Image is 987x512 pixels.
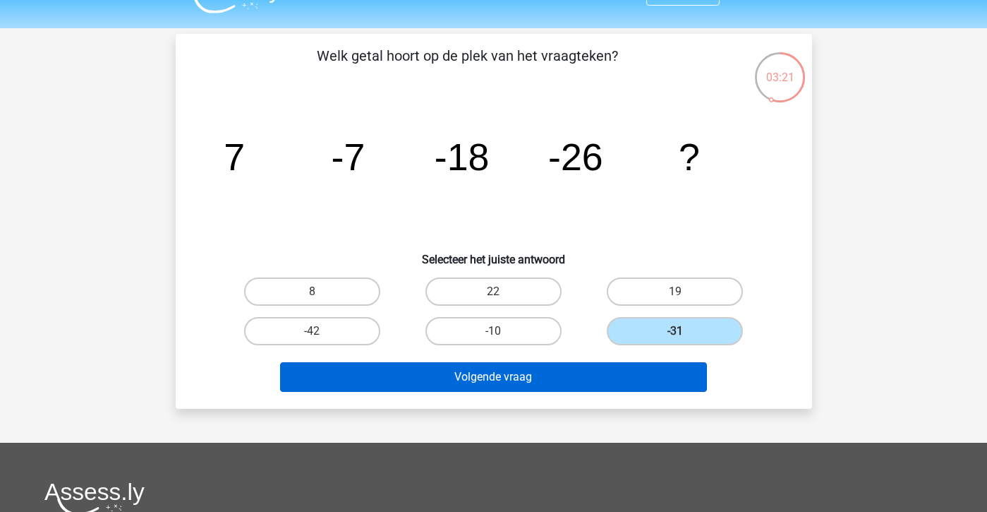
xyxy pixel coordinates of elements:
tspan: -18 [434,136,489,178]
div: 03:21 [753,51,806,86]
label: -31 [607,317,743,345]
tspan: ? [679,136,700,178]
label: 8 [244,278,380,306]
label: -42 [244,317,380,345]
tspan: -26 [548,136,603,178]
h6: Selecteer het juiste antwoord [198,242,789,266]
label: 22 [425,278,562,306]
label: -10 [425,317,562,345]
button: Volgende vraag [280,362,707,392]
label: 19 [607,278,743,306]
tspan: 7 [224,136,245,178]
p: Welk getal hoort op de plek van het vraagteken? [198,45,737,88]
tspan: -7 [331,136,365,178]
